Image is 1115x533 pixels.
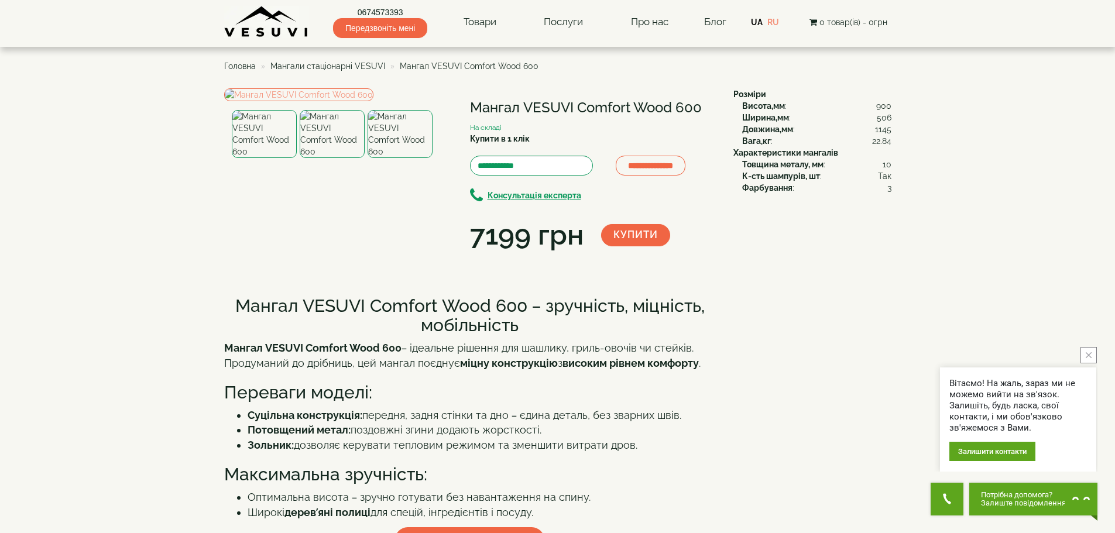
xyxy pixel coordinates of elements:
[470,215,584,255] div: 7199 грн
[532,9,595,36] a: Послуги
[488,191,581,200] b: Консультація експерта
[742,170,891,182] div: :
[248,424,351,436] strong: Потовщений метал:
[931,483,963,515] button: Get Call button
[224,61,256,71] a: Головна
[619,9,680,36] a: Про нас
[470,133,530,145] label: Купити в 1 клік
[872,135,891,147] span: 22.84
[224,6,309,38] img: Завод VESUVI
[460,357,558,369] strong: міцну конструкцію
[806,16,891,29] button: 0 товар(ів) - 0грн
[742,112,891,123] div: :
[742,135,891,147] div: :
[224,341,716,370] p: – ідеальне рішення для шашлику, гриль-овочів чи стейків. Продуманий до дрібниць, цей мангал поєдн...
[562,357,699,369] strong: високим рівнем комфорту
[981,491,1066,499] span: Потрібна допомога?
[452,9,508,36] a: Товари
[981,499,1066,507] span: Залиште повідомлення
[601,224,670,246] button: Купити
[742,159,891,170] div: :
[742,113,789,122] b: Ширина,мм
[883,159,891,170] span: 10
[248,490,716,505] li: Оптимальна висота – зручно готувати без навантаження на спину.
[248,422,716,438] li: поздовжні згини додають жорсткості.
[224,383,716,402] h2: Переваги моделі:
[751,18,763,27] a: UA
[248,438,716,453] li: дозволяє керувати тепловим режимом та зменшити витрати дров.
[333,18,427,38] span: Передзвоніть мені
[887,182,891,194] span: 3
[248,408,716,423] li: передня, задня стінки та дно – єдина деталь, без зварних швів.
[270,61,385,71] a: Мангали стаціонарні VESUVI
[876,100,891,112] span: 900
[248,439,294,451] strong: Зольник:
[949,378,1087,434] div: Вітаємо! На жаль, зараз ми не можемо вийти на зв'язок. Залишіть, будь ласка, свої контакти, і ми ...
[742,125,793,134] b: Довжина,мм
[742,171,820,181] b: К-сть шампурів, шт
[248,409,362,421] strong: Суцільна конструкція:
[300,110,365,158] img: Мангал VESUVI Comfort Wood 600
[333,6,427,18] a: 0674573393
[284,506,370,518] strong: дерев’яні полиці
[742,136,771,146] b: Вага,кг
[742,160,824,169] b: Товщина металу, мм
[704,16,726,27] a: Блог
[470,123,502,132] small: На складі
[742,183,792,192] b: Фарбування
[767,18,779,27] a: RU
[742,182,891,194] div: :
[224,296,716,335] h2: Мангал VESUVI Comfort Wood 600 – зручність, міцність, мобільність
[875,123,891,135] span: 1145
[224,88,373,101] img: Мангал VESUVI Comfort Wood 600
[878,170,891,182] span: Так
[224,342,402,354] strong: Мангал VESUVI Comfort Wood 600
[742,100,891,112] div: :
[368,110,433,158] img: Мангал VESUVI Comfort Wood 600
[232,110,297,158] img: Мангал VESUVI Comfort Wood 600
[733,90,766,99] b: Розміри
[877,112,891,123] span: 506
[733,148,838,157] b: Характеристики мангалів
[949,442,1035,461] div: Залишити контакти
[470,100,716,115] h1: Мангал VESUVI Comfort Wood 600
[248,505,716,520] li: Широкі для спецій, інгредієнтів і посуду.
[400,61,538,71] span: Мангал VESUVI Comfort Wood 600
[819,18,887,27] span: 0 товар(ів) - 0грн
[742,123,891,135] div: :
[1080,347,1097,363] button: close button
[742,101,785,111] b: Висота,мм
[969,483,1097,515] button: Chat button
[224,465,716,484] h2: Максимальна зручність:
